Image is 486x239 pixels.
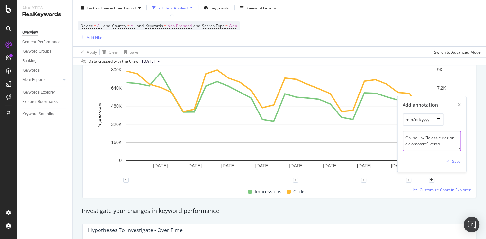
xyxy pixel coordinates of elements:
[123,178,129,183] div: 1
[137,23,144,28] span: and
[167,21,192,30] span: Non-Branded
[153,163,168,168] text: [DATE]
[164,23,166,28] span: =
[403,102,438,108] div: Add annotation
[464,217,479,232] div: Open Intercom Messenger
[100,47,118,57] button: Clear
[103,23,110,28] span: and
[202,23,225,28] span: Search Type
[413,187,471,193] a: Customize Chart in Explorer
[361,178,366,183] div: 1
[255,163,270,168] text: [DATE]
[121,47,138,57] button: Save
[452,159,461,164] div: Save
[201,3,232,13] button: Segments
[391,163,405,168] text: [DATE]
[119,158,122,163] text: 0
[88,66,471,180] svg: A chart.
[22,58,37,64] div: Ranking
[22,67,40,74] div: Keywords
[97,103,102,127] text: Impressions
[246,5,277,10] div: Keyword Groups
[22,5,67,11] div: Analytics
[357,163,371,168] text: [DATE]
[110,5,136,10] span: vs Prev. Period
[289,163,303,168] text: [DATE]
[22,89,68,96] a: Keywords Explorer
[111,67,122,72] text: 800K
[22,39,68,45] a: Content Performance
[229,21,237,30] span: Web
[22,48,51,55] div: Keyword Groups
[22,111,56,118] div: Keyword Sampling
[158,5,188,10] div: 2 Filters Applied
[22,89,55,96] div: Keywords Explorer
[145,23,163,28] span: Keywords
[112,23,126,28] span: Country
[88,59,139,64] div: Data crossed with the Crawl
[193,23,200,28] span: and
[87,49,97,55] div: Apply
[22,29,68,36] a: Overview
[403,131,461,151] textarea: Online link "le assicurazioni ciclomotore" verso
[139,58,163,65] button: [DATE]
[109,49,118,55] div: Clear
[87,5,110,10] span: Last 28 Days
[111,140,122,145] text: 160K
[22,67,68,74] a: Keywords
[458,102,461,108] div: xmark
[78,47,97,57] button: Apply
[293,188,306,196] span: Clicks
[293,178,298,183] div: 1
[87,34,104,40] div: Add Filter
[437,67,443,72] text: 9K
[22,29,38,36] div: Overview
[130,49,138,55] div: Save
[221,163,236,168] text: [DATE]
[22,77,61,83] a: More Reports
[78,3,144,13] button: Last 28 DaysvsPrev. Period
[431,47,481,57] button: Switch to Advanced Mode
[211,5,229,10] span: Segments
[22,48,68,55] a: Keyword Groups
[127,23,130,28] span: =
[22,111,68,118] a: Keyword Sampling
[443,156,461,167] button: Save
[142,59,155,64] span: 2025 Aug. 31st
[78,33,104,41] button: Add Filter
[22,58,68,64] a: Ranking
[149,3,195,13] button: 2 Filters Applied
[434,49,481,55] div: Switch to Advanced Mode
[22,98,68,105] a: Explorer Bookmarks
[406,178,411,183] div: 1
[88,227,183,233] div: Hypotheses to Investigate - Over Time
[22,98,58,105] div: Explorer Bookmarks
[111,85,122,91] text: 640K
[420,187,471,193] span: Customize Chart in Explorer
[111,103,122,109] text: 480K
[131,21,135,30] span: All
[81,23,93,28] span: Device
[255,188,281,196] span: Impressions
[111,122,122,127] text: 320K
[22,39,60,45] div: Content Performance
[22,11,67,18] div: RealKeywords
[237,3,279,13] button: Keyword Groups
[94,23,96,28] span: =
[429,178,434,183] div: plus
[187,163,202,168] text: [DATE]
[97,21,102,30] span: All
[323,163,337,168] text: [DATE]
[22,77,45,83] div: More Reports
[437,85,446,91] text: 7.2K
[82,207,477,215] div: Investigate your changes in keyword performance
[225,23,228,28] span: =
